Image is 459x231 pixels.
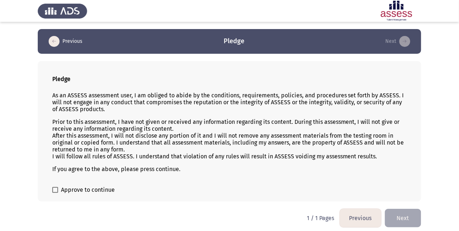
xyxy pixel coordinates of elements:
button: load next page [385,209,421,227]
button: load previous page [46,36,85,47]
b: Pledge [52,76,70,82]
button: load next page [383,36,413,47]
button: load previous page [340,209,381,227]
span: Approve to continue [61,186,115,194]
p: As an ASSESS assessment user, I am obliged to abide by the conditions, requirements, policies, an... [52,92,407,113]
p: Prior to this assessment, I have not given or received any information regarding its content. Dur... [52,118,407,160]
p: If you agree to the above, please press continue. [52,166,407,173]
h3: Pledge [224,37,244,46]
img: Assess Talent Management logo [38,1,87,21]
p: 1 / 1 Pages [307,215,334,222]
img: Assessment logo of ASSESS English Language Assessment (3 Module) (Ba - IB) [372,1,421,21]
